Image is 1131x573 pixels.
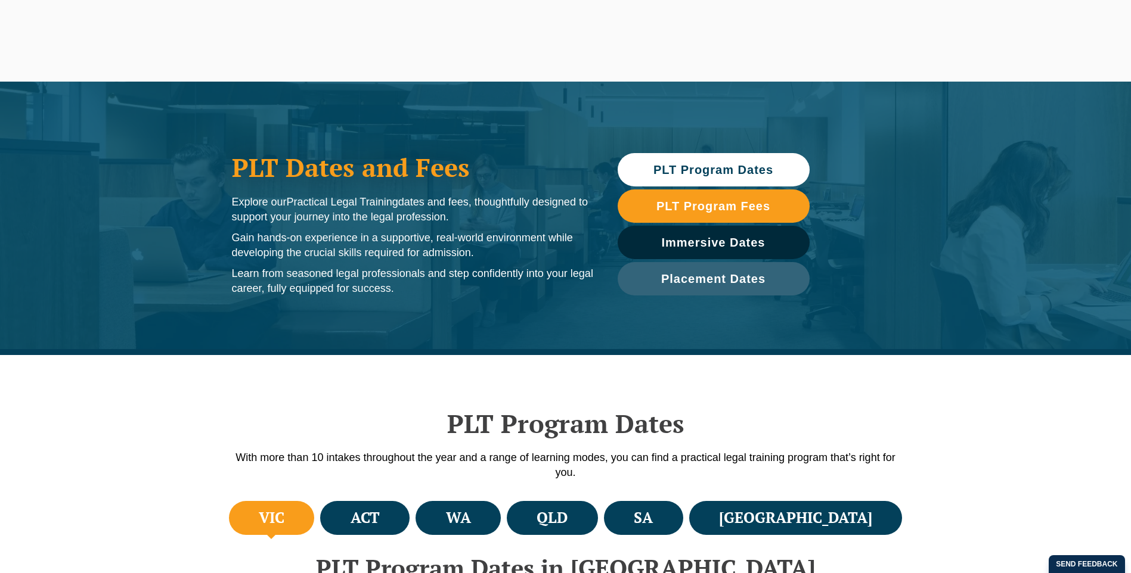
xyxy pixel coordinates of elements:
[232,266,594,296] p: Learn from seasoned legal professionals and step confidently into your legal career, fully equipp...
[226,409,906,438] h2: PLT Program Dates
[656,200,770,212] span: PLT Program Fees
[653,164,773,176] span: PLT Program Dates
[259,508,284,528] h4: VIC
[618,262,810,295] a: Placement Dates
[232,195,594,225] p: Explore our dates and fees, thoughtfully designed to support your journey into the legal profession.
[618,153,810,186] a: PLT Program Dates
[719,508,872,528] h4: [GEOGRAPHIC_DATA]
[662,236,766,248] span: Immersive Dates
[232,231,594,260] p: Gain hands-on experience in a supportive, real-world environment while developing the crucial ski...
[634,508,653,528] h4: SA
[351,508,380,528] h4: ACT
[226,450,906,480] p: With more than 10 intakes throughout the year and a range of learning modes, you can find a pract...
[537,508,568,528] h4: QLD
[232,152,594,182] h1: PLT Dates and Fees
[287,196,398,208] span: Practical Legal Training
[618,189,810,223] a: PLT Program Fees
[446,508,471,528] h4: WA
[618,226,810,259] a: Immersive Dates
[661,273,766,285] span: Placement Dates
